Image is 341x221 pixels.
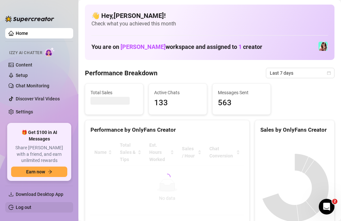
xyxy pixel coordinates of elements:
[11,167,67,177] button: Earn nowarrow-right
[8,192,14,197] span: download
[16,73,28,78] a: Setup
[9,50,42,56] span: Izzy AI Chatter
[332,199,337,204] span: 2
[11,129,67,142] span: 🎁 Get $100 in AI Messages
[16,31,28,36] a: Home
[260,125,329,134] div: Sales by OnlyFans Creator
[48,169,52,174] span: arrow-right
[319,199,334,214] iframe: Intercom live chat
[90,89,138,96] span: Total Sales
[16,96,60,101] a: Discover Viral Videos
[90,125,244,134] div: Performance by OnlyFans Creator
[318,42,328,51] img: Maddy
[327,71,331,75] span: calendar
[16,205,31,210] a: Log out
[5,16,54,22] img: logo-BBDzfeDw.svg
[218,89,265,96] span: Messages Sent
[91,11,328,20] h4: 👋 Hey, [PERSON_NAME] !
[11,145,67,164] span: Share [PERSON_NAME] with a friend, and earn unlimited rewards
[16,62,32,67] a: Content
[154,97,202,109] span: 133
[121,43,166,50] span: [PERSON_NAME]
[45,47,55,57] img: AI Chatter
[16,109,33,114] a: Settings
[85,68,157,78] h4: Performance Breakdown
[163,173,171,181] span: loading
[238,43,242,50] span: 1
[270,68,331,78] span: Last 7 days
[16,83,49,88] a: Chat Monitoring
[91,43,262,51] h1: You are on workspace and assigned to creator
[26,169,45,174] span: Earn now
[218,97,265,109] span: 563
[91,20,328,27] span: Check what you achieved this month
[154,89,202,96] span: Active Chats
[16,192,63,197] span: Download Desktop App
